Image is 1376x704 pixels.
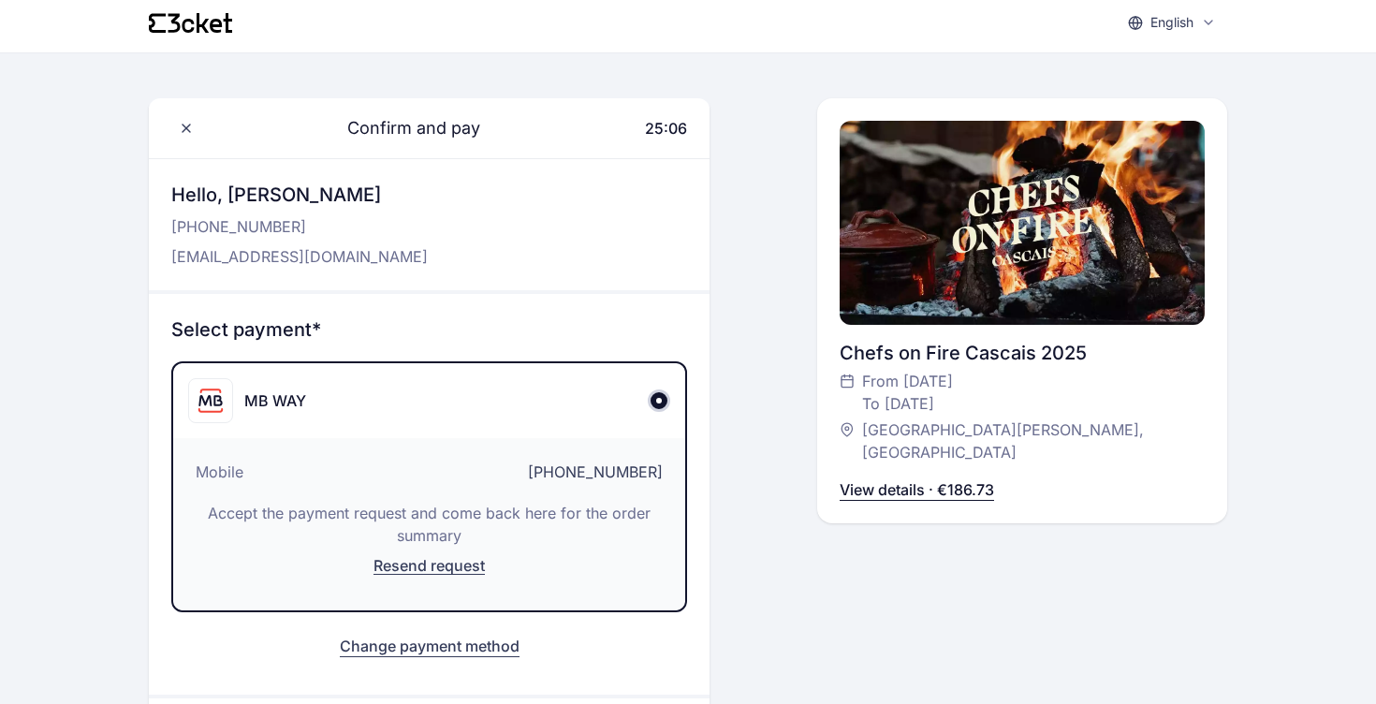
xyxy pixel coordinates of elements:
[171,215,428,238] p: [PHONE_NUMBER]
[171,316,687,343] h3: Select payment*
[528,461,663,483] span: [PHONE_NUMBER]
[196,461,243,483] span: Mobile
[373,556,485,575] span: Resend request
[171,182,428,208] h3: Hello, [PERSON_NAME]
[840,340,1205,366] div: Chefs on Fire Cascais 2025
[325,115,480,141] span: Confirm and pay
[196,502,663,547] p: Accept the payment request and come back here for the order summary
[645,119,687,138] span: 25:06
[840,478,994,501] p: View details · €186.73
[1150,13,1193,32] p: English
[862,418,1186,463] span: [GEOGRAPHIC_DATA][PERSON_NAME], [GEOGRAPHIC_DATA]
[171,245,428,268] p: [EMAIL_ADDRESS][DOMAIN_NAME]
[196,554,663,588] button: Resend request
[862,370,953,415] span: From [DATE] To [DATE]
[244,389,306,412] div: MB WAY
[340,635,520,657] button: Change payment method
